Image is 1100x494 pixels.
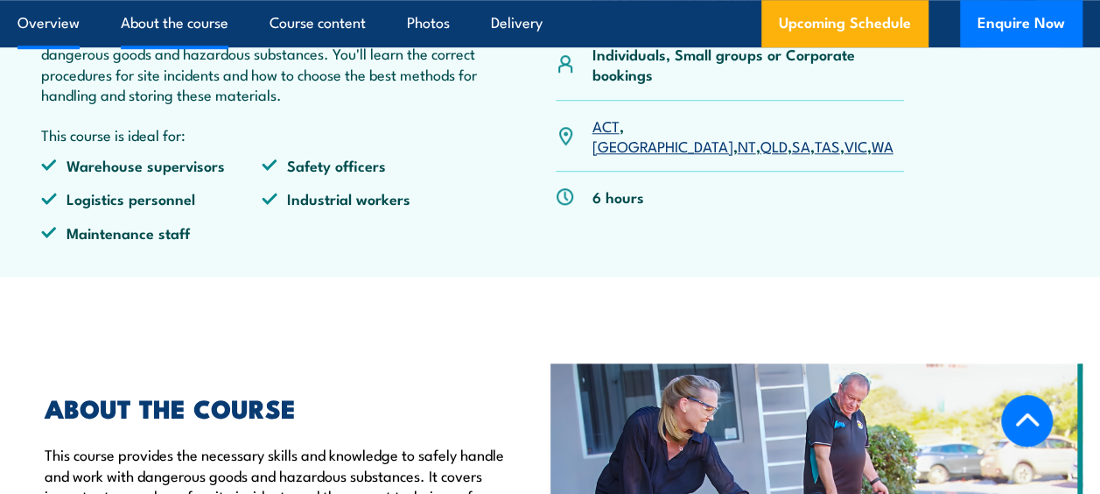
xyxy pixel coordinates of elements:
li: Maintenance staff [41,222,262,243]
h2: ABOUT THE COURSE [45,396,524,419]
p: This course is ideal for: [41,124,482,145]
li: Industrial workers [262,188,482,208]
a: VIC [844,135,866,156]
li: Safety officers [262,155,482,175]
p: This course teaches you how to safely handle and work with dangerous goods and hazardous substanc... [41,23,482,105]
a: SA [791,135,809,156]
a: [GEOGRAPHIC_DATA] [592,135,732,156]
a: ACT [592,115,619,136]
a: TAS [814,135,839,156]
li: Warehouse supervisors [41,155,262,175]
p: Individuals, Small groups or Corporate bookings [592,44,903,85]
a: QLD [760,135,787,156]
p: , , , , , , , [592,116,903,157]
p: 6 hours [592,187,643,207]
a: NT [737,135,755,156]
a: WA [871,135,893,156]
li: Logistics personnel [41,188,262,208]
